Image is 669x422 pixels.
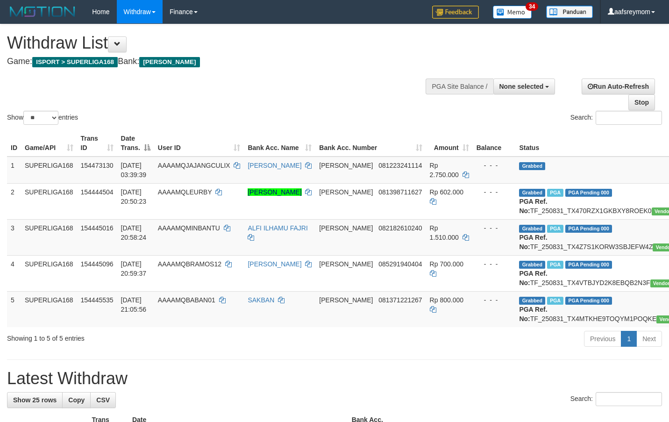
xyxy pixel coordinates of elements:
td: SUPERLIGA168 [21,255,77,291]
span: Rp 700.000 [430,260,463,268]
th: Balance [473,130,516,157]
div: - - - [477,259,512,269]
th: ID [7,130,21,157]
span: Copy 082182610240 to clipboard [378,224,422,232]
span: AAAAMQBRAMOS12 [158,260,221,268]
span: PGA Pending [565,261,612,269]
span: 154445535 [81,296,114,304]
span: [DATE] 20:58:24 [121,224,147,241]
span: ISPORT > SUPERLIGA168 [32,57,118,67]
span: Rp 602.000 [430,188,463,196]
b: PGA Ref. No: [519,270,547,286]
label: Show entries [7,111,78,125]
span: Copy 081398711627 to clipboard [378,188,422,196]
span: Grabbed [519,261,545,269]
span: Rp 1.510.000 [430,224,459,241]
a: Run Auto-Refresh [582,79,655,94]
td: 2 [7,183,21,219]
b: PGA Ref. No: [519,306,547,322]
span: AAAAMQBABAN01 [158,296,215,304]
div: - - - [477,223,512,233]
a: Next [636,331,662,347]
span: Rp 800.000 [430,296,463,304]
th: User ID: activate to sort column ascending [154,130,244,157]
td: 3 [7,219,21,255]
span: Copy [68,396,85,404]
td: SUPERLIGA168 [21,183,77,219]
div: PGA Site Balance / [426,79,493,94]
span: Grabbed [519,225,545,233]
span: [PERSON_NAME] [319,296,373,304]
button: None selected [493,79,555,94]
span: Grabbed [519,162,545,170]
span: Rp 2.750.000 [430,162,459,179]
span: PGA Pending [565,225,612,233]
td: SUPERLIGA168 [21,291,77,327]
span: Copy 081371221267 to clipboard [378,296,422,304]
span: [DATE] 20:50:23 [121,188,147,205]
span: AAAAMQLEURBY [158,188,212,196]
span: AAAAMQMINBANTU [158,224,220,232]
input: Search: [596,111,662,125]
span: [DATE] 03:39:39 [121,162,147,179]
img: panduan.png [546,6,593,18]
a: CSV [90,392,116,408]
select: Showentries [23,111,58,125]
span: None selected [499,83,544,90]
span: 154473130 [81,162,114,169]
img: MOTION_logo.png [7,5,78,19]
h4: Game: Bank: [7,57,437,66]
div: - - - [477,187,512,197]
span: [PERSON_NAME] [139,57,199,67]
span: [DATE] 21:05:56 [121,296,147,313]
th: Bank Acc. Name: activate to sort column ascending [244,130,315,157]
div: - - - [477,161,512,170]
th: Bank Acc. Number: activate to sort column ascending [315,130,426,157]
div: - - - [477,295,512,305]
div: Showing 1 to 5 of 5 entries [7,330,272,343]
span: Marked by aafheankoy [547,297,563,305]
a: ALFI ILHAMU FAJRI [248,224,307,232]
span: 154445016 [81,224,114,232]
a: Stop [628,94,655,110]
a: SAKBAN [248,296,274,304]
td: 4 [7,255,21,291]
span: Marked by aafheankoy [547,225,563,233]
b: PGA Ref. No: [519,198,547,215]
a: [PERSON_NAME] [248,260,301,268]
a: Previous [584,331,621,347]
span: Marked by aafounsreynich [547,189,563,197]
span: 34 [526,2,538,11]
a: [PERSON_NAME] [248,162,301,169]
a: [PERSON_NAME] [248,188,301,196]
img: Feedback.jpg [432,6,479,19]
span: Copy 085291940404 to clipboard [378,260,422,268]
span: [PERSON_NAME] [319,188,373,196]
td: SUPERLIGA168 [21,219,77,255]
a: Copy [62,392,91,408]
th: Date Trans.: activate to sort column descending [117,130,154,157]
td: 5 [7,291,21,327]
span: Grabbed [519,189,545,197]
span: PGA Pending [565,297,612,305]
span: AAAAMQJAJANGCULIX [158,162,230,169]
b: PGA Ref. No: [519,234,547,250]
span: Copy 081223241114 to clipboard [378,162,422,169]
img: Button%20Memo.svg [493,6,532,19]
span: Grabbed [519,297,545,305]
label: Search: [570,111,662,125]
h1: Withdraw List [7,34,437,52]
th: Game/API: activate to sort column ascending [21,130,77,157]
span: Show 25 rows [13,396,57,404]
td: SUPERLIGA168 [21,157,77,184]
span: [PERSON_NAME] [319,260,373,268]
span: PGA Pending [565,189,612,197]
span: 154444504 [81,188,114,196]
span: [DATE] 20:59:37 [121,260,147,277]
span: 154445096 [81,260,114,268]
a: Show 25 rows [7,392,63,408]
span: Marked by aafheankoy [547,261,563,269]
span: [PERSON_NAME] [319,224,373,232]
th: Trans ID: activate to sort column ascending [77,130,117,157]
h1: Latest Withdraw [7,369,662,388]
